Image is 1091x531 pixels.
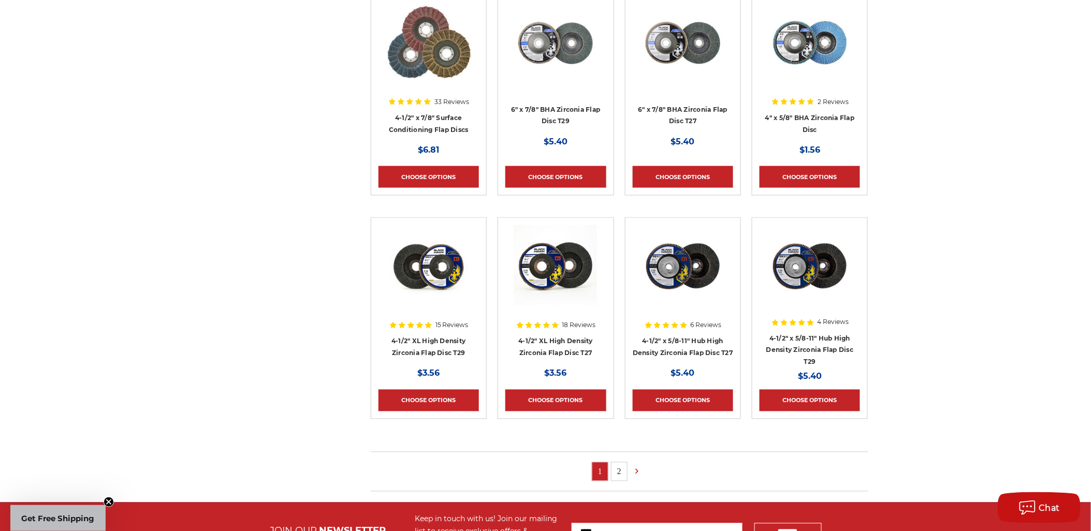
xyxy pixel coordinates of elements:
a: Choose Options [379,390,479,411]
span: 18 Reviews [562,322,596,329]
a: 4-1/2" x 7/8" Surface Conditioning Flap Discs [389,114,469,134]
a: 4-1/2" x 5/8-11" Hub High Density Zirconia Flap Disc T29 [766,335,854,366]
a: 6" x 7/8" BHA Zirconia Flap Disc T27 [638,106,728,125]
span: 6 Reviews [691,322,722,329]
a: Scotch brite flap discs [379,2,479,102]
img: 4-1/2" XL High Density Zirconia Flap Disc T29 [387,225,470,308]
span: $3.56 [417,368,440,378]
span: 2 Reviews [818,99,849,105]
a: 4" x 5/8" BHA Zirconia Flap Disc [765,114,855,134]
span: 15 Reviews [435,322,469,329]
span: $1.56 [799,145,820,155]
a: 4-1/2" x 5/8-11" Hub High Density Zirconia Flap Disc T27 [633,337,733,357]
a: Black Hawk 6 inch T29 coarse flap discs, 36 grit for efficient material removal [505,2,606,102]
a: 1 [592,463,608,481]
a: 4-1/2" XL High Density Zirconia Flap Disc T29 [379,225,479,326]
a: 2 [612,463,627,481]
span: $6.81 [418,145,439,155]
button: Chat [998,492,1081,523]
span: $5.40 [671,137,695,146]
span: Get Free Shipping [22,513,95,523]
span: $5.40 [671,368,695,378]
span: $5.40 [544,137,568,146]
a: 4-1/2" XL High Density Zirconia Flap Disc T27 [505,225,606,326]
img: Scotch brite flap discs [386,2,471,84]
a: Choose Options [379,166,479,188]
a: Choose Options [760,390,860,411]
a: Choose Options [505,166,606,188]
a: 6" x 7/8" BHA Zirconia Flap Disc T29 [511,106,601,125]
div: Get Free ShippingClose teaser [10,505,106,531]
span: $5.40 [798,372,822,381]
a: Choose Options [760,166,860,188]
span: 33 Reviews [434,99,469,105]
a: Choose Options [505,390,606,411]
img: 4-inch BHA Zirconia flap disc with 40 grit designed for aggressive metal sanding and grinding [768,2,851,84]
a: 4-1/2" XL High Density Zirconia Flap Disc T29 [391,337,466,357]
a: Choose Options [633,166,733,188]
img: 4-1/2" XL High Density Zirconia Flap Disc T27 [514,225,597,308]
img: Coarse 36 grit BHA Zirconia flap disc, 6-inch, flat T27 for aggressive material removal [642,2,724,84]
button: Close teaser [104,497,114,507]
a: Choose Options [633,390,733,411]
span: $3.56 [545,368,567,378]
a: Coarse 36 grit BHA Zirconia flap disc, 6-inch, flat T27 for aggressive material removal [633,2,733,102]
span: Chat [1039,503,1060,513]
a: 4-inch BHA Zirconia flap disc with 40 grit designed for aggressive metal sanding and grinding [760,2,860,102]
img: Zirconia flap disc with screw hub [768,225,851,308]
a: 4-1/2" XL High Density Zirconia Flap Disc T27 [519,337,593,357]
img: high density flap disc with screw hub [642,225,724,308]
a: high density flap disc with screw hub [633,225,733,326]
img: Black Hawk 6 inch T29 coarse flap discs, 36 grit for efficient material removal [514,2,597,84]
a: Zirconia flap disc with screw hub [760,225,860,326]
